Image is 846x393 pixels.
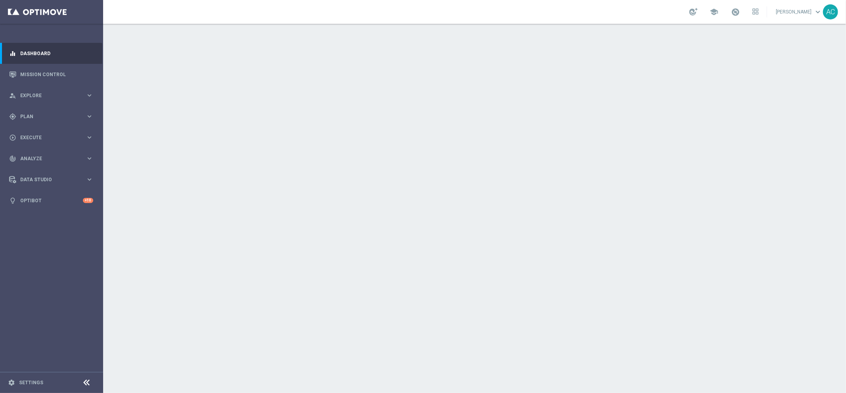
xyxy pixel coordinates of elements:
button: equalizer Dashboard [9,50,94,57]
a: Optibot [20,190,83,211]
i: settings [8,379,15,386]
i: keyboard_arrow_right [86,92,93,99]
div: +10 [83,198,93,203]
span: school [710,8,718,16]
a: Settings [19,380,43,385]
button: track_changes Analyze keyboard_arrow_right [9,155,94,162]
span: Plan [20,114,86,119]
a: Dashboard [20,43,93,64]
a: [PERSON_NAME]keyboard_arrow_down [775,6,823,18]
i: keyboard_arrow_right [86,155,93,162]
div: Analyze [9,155,86,162]
button: person_search Explore keyboard_arrow_right [9,92,94,99]
i: track_changes [9,155,16,162]
span: Data Studio [20,177,86,182]
span: keyboard_arrow_down [813,8,822,16]
div: Explore [9,92,86,99]
span: Explore [20,93,86,98]
button: lightbulb Optibot +10 [9,197,94,204]
i: person_search [9,92,16,99]
button: Mission Control [9,71,94,78]
div: AC [823,4,838,19]
i: keyboard_arrow_right [86,113,93,120]
button: play_circle_outline Execute keyboard_arrow_right [9,134,94,141]
div: Dashboard [9,43,93,64]
div: Data Studio [9,176,86,183]
div: Plan [9,113,86,120]
button: gps_fixed Plan keyboard_arrow_right [9,113,94,120]
span: Analyze [20,156,86,161]
i: keyboard_arrow_right [86,134,93,141]
i: lightbulb [9,197,16,204]
i: keyboard_arrow_right [86,176,93,183]
div: Execute [9,134,86,141]
div: Mission Control [9,64,93,85]
i: gps_fixed [9,113,16,120]
div: Optibot [9,190,93,211]
i: equalizer [9,50,16,57]
a: Mission Control [20,64,93,85]
span: Execute [20,135,86,140]
i: play_circle_outline [9,134,16,141]
button: Data Studio keyboard_arrow_right [9,176,94,183]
